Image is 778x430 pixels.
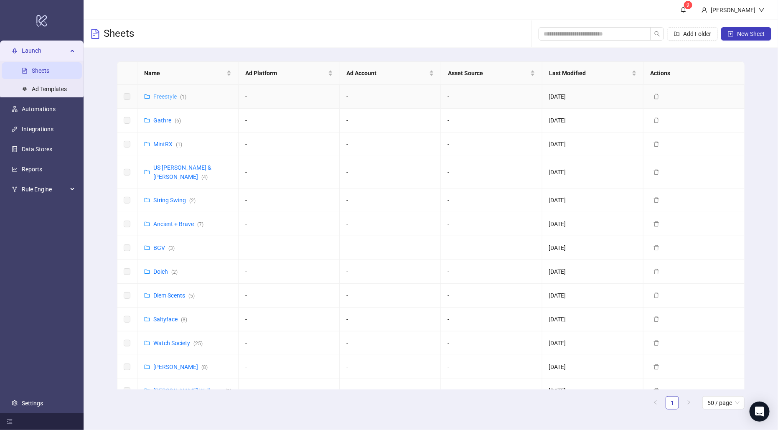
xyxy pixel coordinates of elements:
span: Rule Engine [22,181,68,198]
span: delete [653,388,659,394]
td: - [441,260,542,284]
td: - [239,308,340,331]
a: Gathre(6) [153,117,181,124]
td: - [441,331,542,355]
td: - [340,188,441,212]
a: String Swing(2) [153,197,196,204]
td: - [239,85,340,109]
td: - [441,355,542,379]
span: folder [144,94,150,99]
div: [PERSON_NAME] [707,5,759,15]
a: Doich(2) [153,268,178,275]
span: delete [653,169,659,175]
td: [DATE] [542,188,643,212]
th: Ad Account [340,62,441,85]
td: - [239,109,340,132]
span: ( 3 ) [168,245,175,251]
span: folder [144,388,150,394]
span: folder [144,293,150,298]
td: - [441,109,542,132]
span: down [759,7,765,13]
td: - [340,308,441,331]
span: Ad Platform [245,69,326,78]
span: folder [144,364,150,370]
span: delete [653,94,659,99]
span: user [702,7,707,13]
td: [DATE] [542,109,643,132]
span: delete [653,293,659,298]
span: ( 3 ) [225,388,231,394]
div: Page Size [702,396,745,410]
span: ( 1 ) [180,94,186,100]
span: folder [144,221,150,227]
a: Freestyle(1) [153,93,186,100]
td: - [340,212,441,236]
span: ( 7 ) [197,221,203,227]
td: - [340,331,441,355]
th: Asset Source [441,62,542,85]
td: - [239,188,340,212]
a: Reports [22,166,42,173]
span: 50 / page [707,397,740,409]
td: - [340,284,441,308]
a: Integrations [22,126,53,132]
span: fork [12,186,18,192]
td: - [239,355,340,379]
td: - [441,308,542,331]
th: Last Modified [542,62,643,85]
span: folder-add [674,31,680,37]
td: - [441,85,542,109]
span: delete [653,117,659,123]
span: search [654,31,660,37]
a: 1 [666,397,679,409]
span: folder [144,117,150,123]
span: delete [653,245,659,251]
span: folder [144,197,150,203]
span: ( 1 ) [176,142,182,148]
span: Last Modified [549,69,630,78]
td: - [441,212,542,236]
td: - [441,188,542,212]
td: - [239,284,340,308]
span: menu-fold [7,419,13,425]
td: [DATE] [542,236,643,260]
td: [DATE] [542,331,643,355]
li: 1 [666,396,679,410]
span: ( 6 ) [175,118,181,124]
a: BGV(3) [153,244,175,251]
a: MintRX(1) [153,141,182,148]
a: Data Stores [22,146,52,153]
span: Ad Account [347,69,427,78]
span: delete [653,340,659,346]
span: folder [144,316,150,322]
td: - [340,132,441,156]
td: - [340,236,441,260]
td: - [340,156,441,188]
td: - [340,355,441,379]
span: delete [653,364,659,370]
td: - [239,331,340,355]
span: delete [653,221,659,227]
td: - [239,132,340,156]
button: right [682,396,696,410]
a: [PERSON_NAME] Wellness(3) [153,387,231,394]
span: 9 [687,2,690,8]
h3: Sheets [104,27,134,41]
span: ( 4 ) [201,174,208,180]
td: [DATE] [542,156,643,188]
span: file-text [90,29,100,39]
span: plus-square [728,31,734,37]
a: US [PERSON_NAME] & [PERSON_NAME](4) [153,164,211,180]
th: Name [137,62,239,85]
span: right [686,400,692,405]
span: ( 8 ) [181,317,187,323]
td: - [340,260,441,284]
td: - [340,109,441,132]
span: folder [144,340,150,346]
td: - [441,284,542,308]
td: [DATE] [542,308,643,331]
a: Ancient + Brave(7) [153,221,203,227]
td: - [239,260,340,284]
span: ( 25 ) [193,341,203,346]
span: folder [144,245,150,251]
